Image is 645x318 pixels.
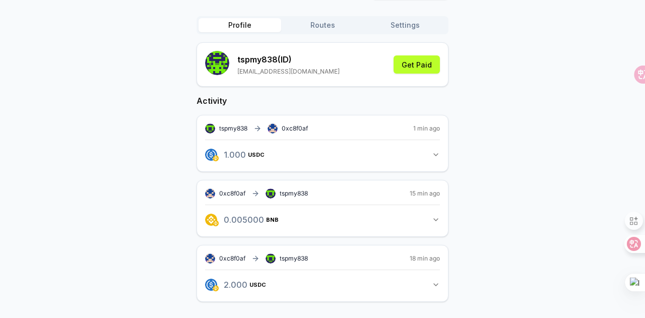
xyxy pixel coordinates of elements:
span: tspmy838 [280,189,308,198]
span: 1 min ago [413,124,440,133]
img: logo.png [205,214,217,226]
img: logo.png [205,279,217,291]
p: [EMAIL_ADDRESS][DOMAIN_NAME] [237,68,340,76]
button: Settings [364,18,446,32]
span: USDC [248,152,265,158]
button: 2.000USDC [205,276,440,293]
button: Routes [281,18,364,32]
span: 18 min ago [410,255,440,263]
span: 0xc8f0af [219,189,245,197]
button: Profile [199,18,281,32]
span: 15 min ago [410,189,440,198]
button: 1.000USDC [205,146,440,163]
span: tspmy838 [280,255,308,263]
p: tspmy838 (ID) [237,53,340,66]
button: Get Paid [394,55,440,74]
img: logo.png [205,149,217,161]
img: logo.png [213,285,219,291]
span: BNB [266,217,279,223]
button: 0.005000BNB [205,211,440,228]
img: logo.png [213,220,219,226]
span: 0xc8f0af [219,255,245,262]
span: 0xc8f0af [282,124,308,132]
h2: Activity [197,95,448,107]
img: logo.png [213,155,219,161]
span: tspmy838 [219,124,247,133]
span: USDC [249,282,266,288]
